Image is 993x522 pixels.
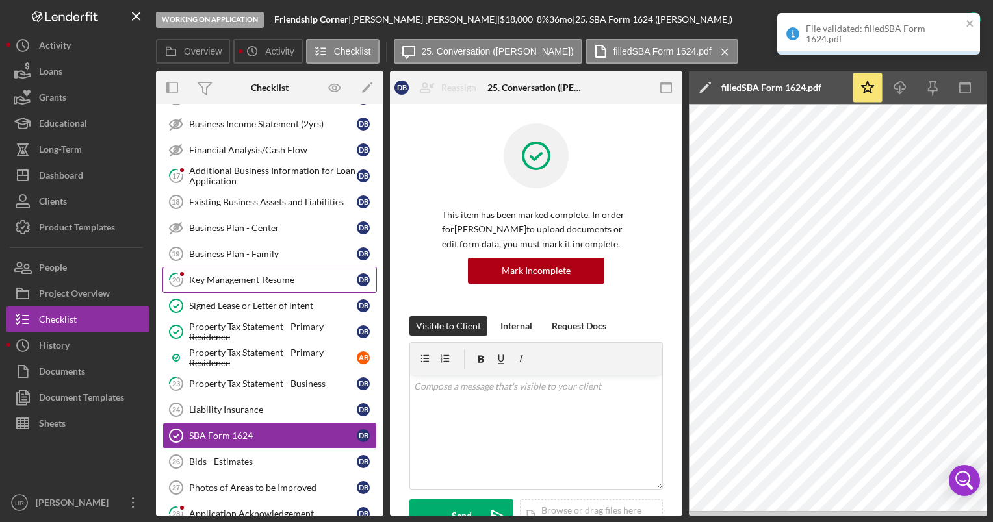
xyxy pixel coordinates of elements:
div: Reassign [441,75,476,101]
div: D B [394,81,409,95]
div: D B [357,403,370,416]
button: Visible to Client [409,316,487,336]
div: A B [357,351,370,364]
tspan: 17 [172,171,181,180]
div: Product Templates [39,214,115,243]
div: Additional Business Information for Loan Application [189,166,357,186]
div: Sheets [39,410,66,440]
div: D B [357,507,370,520]
div: D B [357,195,370,208]
div: Working on Application [156,12,264,28]
div: Property Tax Statement - Primary Residence [189,347,357,368]
a: 27Photos of Areas to be ImprovedDB [162,475,377,501]
b: Friendship Corner [274,14,348,25]
div: Complete [918,6,957,32]
div: | 25. SBA Form 1624 ([PERSON_NAME]) [573,14,732,25]
button: Mark Incomplete [468,258,604,284]
div: History [39,332,70,362]
text: HR [15,499,24,506]
div: Business Plan - Family [189,249,357,259]
div: 25. Conversation ([PERSON_NAME]) [487,82,585,93]
tspan: 27 [172,484,180,491]
button: Overview [156,39,230,64]
a: Long-Term [6,136,149,162]
div: D B [357,429,370,442]
div: Document Templates [39,384,124,414]
div: filledSBA Form 1624.pdf [721,82,821,93]
tspan: 24 [172,406,181,414]
div: Bids - Estimates [189,456,357,467]
div: D B [357,221,370,234]
div: Property Tax Statement - Primary Residence [189,321,357,342]
button: Request Docs [545,316,613,336]
div: Dashboard [39,162,83,192]
a: 26Bids - EstimatesDB [162,449,377,475]
button: Document Templates [6,384,149,410]
div: D B [357,118,370,130]
div: Property Tax Statement - Business [189,379,357,389]
button: close [966,18,975,31]
button: Complete [905,6,987,32]
div: D B [357,143,370,156]
button: Educational [6,110,149,136]
div: Liability Insurance [189,404,357,415]
button: DBReassign [388,75,489,101]
a: Business Income Statement (2yrs)DB [162,111,377,137]
div: D B [357,481,370,494]
div: Project Overview [39,280,110,310]
a: 23Property Tax Statement - BusinessDB [162,371,377,397]
button: Grants [6,84,149,110]
tspan: 20 [172,275,181,284]
a: 17Additional Business Information for Loan ApplicationDB [162,163,377,189]
div: SBA Form 1624 [189,430,357,441]
div: 8 % [537,14,549,25]
div: D B [357,325,370,338]
tspan: 19 [172,250,179,258]
div: People [39,255,67,284]
label: 25. Conversation ([PERSON_NAME]) [422,46,574,56]
div: Photos of Areas to be Improved [189,482,357,493]
tspan: 23 [172,379,180,388]
a: Project Overview [6,280,149,306]
button: History [6,332,149,358]
a: Business Plan - CenterDB [162,215,377,241]
a: Dashboard [6,162,149,188]
div: Activity [39,32,71,62]
tspan: 18 [172,198,179,206]
div: [PERSON_NAME] [32,490,117,519]
tspan: 28 [172,509,180,517]
button: Internal [494,316,539,336]
div: Educational [39,110,87,140]
button: Activity [6,32,149,58]
div: D B [357,455,370,468]
div: Checklist [39,306,77,336]
button: Product Templates [6,214,149,240]
a: 18Existing Business Assets and LiabilitiesDB [162,189,377,215]
div: Documents [39,358,85,388]
div: | [274,14,351,25]
button: Clients [6,188,149,214]
button: Loans [6,58,149,84]
div: 36 mo [549,14,573,25]
label: filledSBA Form 1624.pdf [613,46,712,56]
button: Sheets [6,410,149,436]
button: Documents [6,358,149,384]
div: Application Acknowledgement [189,508,357,519]
button: Checklist [306,39,380,64]
div: D B [357,169,370,182]
button: People [6,255,149,280]
a: Property Tax Statement - Primary ResidenceDB [162,319,377,345]
div: Loans [39,58,62,88]
button: Checklist [6,306,149,332]
a: Property Tax Statement - Primary ResidenceAB [162,345,377,371]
